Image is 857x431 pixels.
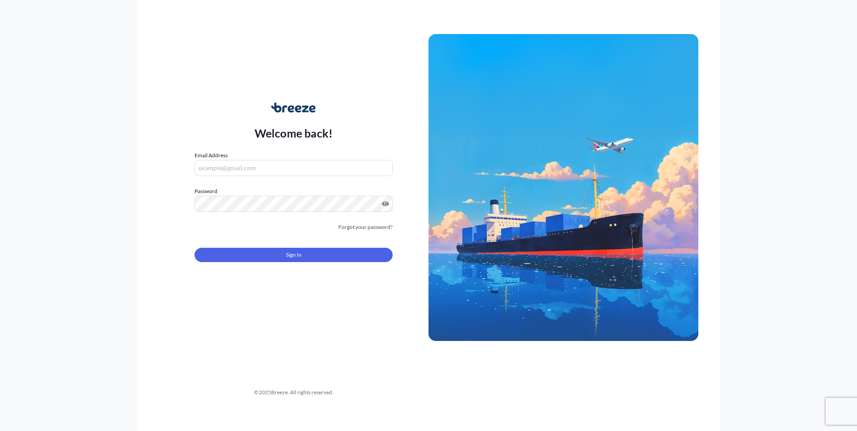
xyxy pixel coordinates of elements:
[195,160,393,176] input: example@gmail.com
[159,388,428,397] div: © 2025 Breeze. All rights reserved.
[255,126,333,140] p: Welcome back!
[195,248,393,262] button: Sign In
[286,250,302,259] span: Sign In
[338,223,393,232] a: Forgot your password?
[428,34,698,340] img: Ship illustration
[382,200,389,207] button: Show password
[195,187,393,196] label: Password
[195,151,228,160] label: Email Address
